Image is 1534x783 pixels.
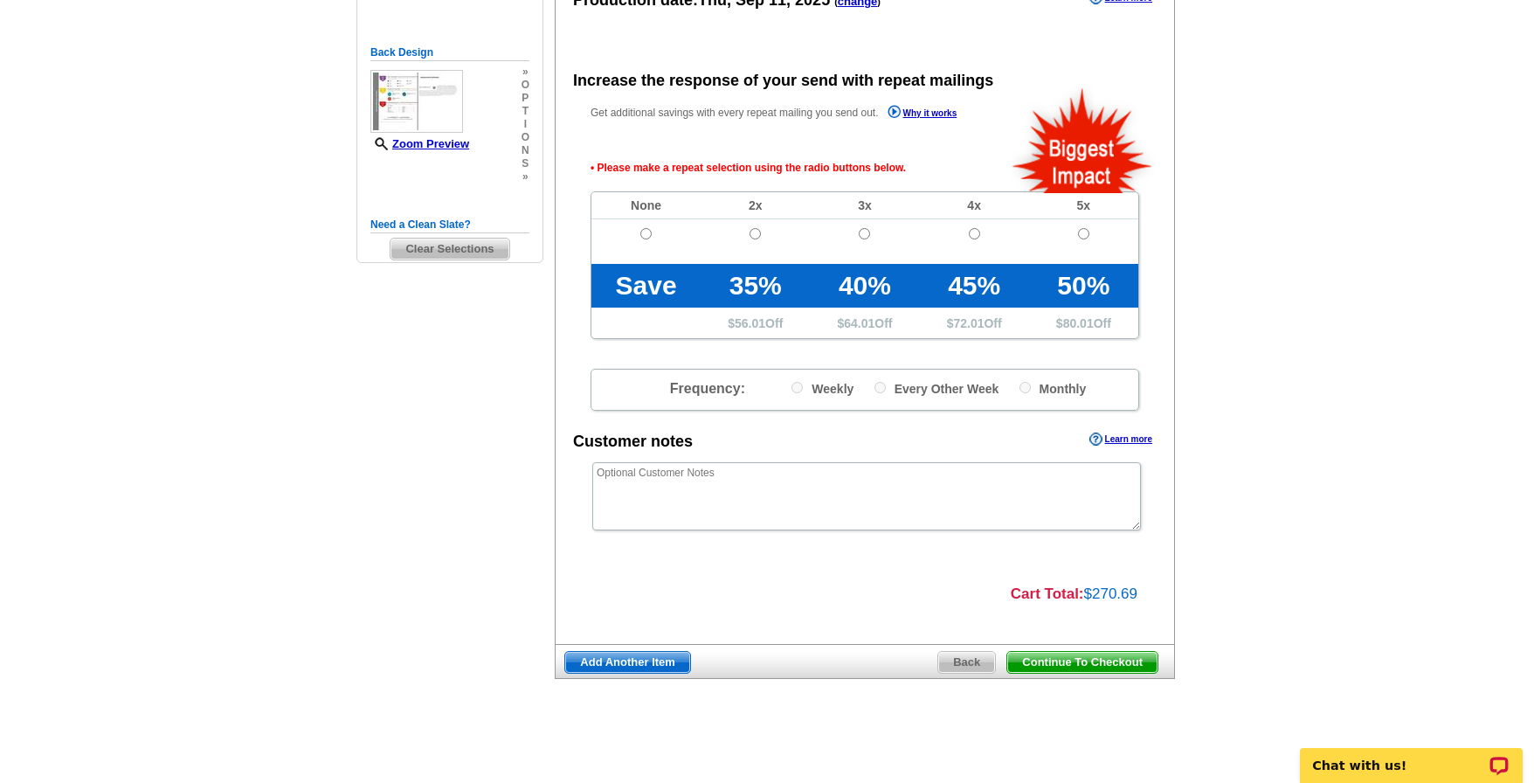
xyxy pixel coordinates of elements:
[370,217,529,233] h5: Need a Clean Slate?
[810,308,919,338] td: $ Off
[370,70,463,133] img: small-thumb.jpg
[920,308,1029,338] td: $ Off
[791,382,803,393] input: Weekly
[938,652,995,673] span: Back
[735,316,765,330] span: 56.01
[591,192,701,219] td: None
[1019,382,1031,393] input: Monthly
[522,66,529,79] span: »
[522,92,529,105] span: p
[1029,192,1138,219] td: 5x
[920,264,1029,308] td: 45%
[937,651,996,674] a: Back
[701,192,810,219] td: 2x
[701,308,810,338] td: $ Off
[888,105,957,123] a: Why it works
[522,79,529,92] span: o
[390,239,508,260] span: Clear Selections
[810,264,919,308] td: 40%
[591,144,1139,191] span: • Please make a repeat selection using the radio buttons below.
[1011,586,1084,602] strong: Cart Total:
[874,382,886,393] input: Every Other Week
[701,264,810,308] td: 35%
[565,652,690,673] span: Add Another Item
[874,378,999,397] label: Every Other Week
[522,105,529,118] span: t
[844,316,874,330] span: 64.01
[564,651,691,674] a: Add Another Item
[670,381,745,396] span: Frequency:
[1029,308,1138,338] td: $ Off
[573,431,693,454] div: Customer notes
[522,157,529,170] span: s
[522,131,529,144] span: o
[522,144,529,157] span: n
[1011,86,1155,193] img: biggestImpact.png
[810,192,919,219] td: 3x
[1084,586,1137,602] span: $270.69
[1029,264,1138,308] td: 50%
[591,264,701,308] td: Save
[1007,652,1157,673] span: Continue To Checkout
[1019,378,1087,397] label: Monthly
[573,70,993,93] div: Increase the response of your send with repeat mailings
[1063,316,1094,330] span: 80.01
[920,192,1029,219] td: 4x
[591,103,994,123] p: Get additional savings with every repeat mailing you send out.
[953,316,984,330] span: 72.01
[370,45,529,61] h5: Back Design
[370,137,469,150] a: Zoom Preview
[522,170,529,184] span: »
[522,118,529,131] span: i
[791,378,853,397] label: Weekly
[1089,433,1152,447] a: Learn more
[1289,728,1534,783] iframe: LiveChat chat widget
